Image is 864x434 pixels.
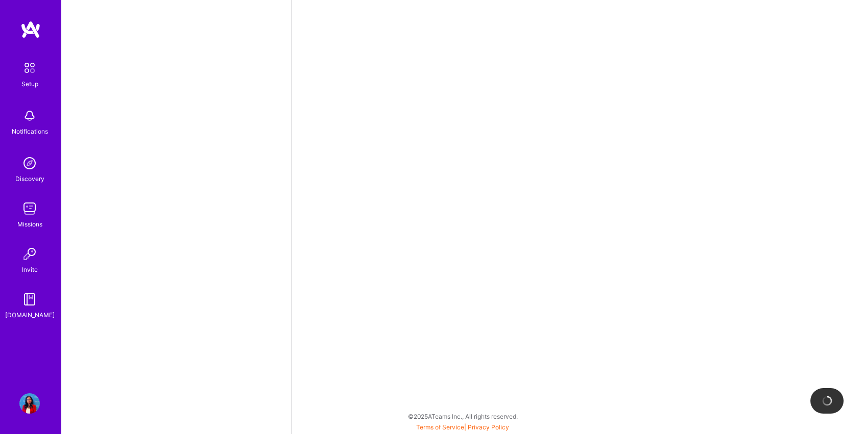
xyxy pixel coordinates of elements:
[12,126,48,137] div: Notifications
[15,173,44,184] div: Discovery
[61,403,864,429] div: © 2025 ATeams Inc., All rights reserved.
[17,393,42,414] a: User Avatar
[19,57,40,79] img: setup
[19,153,40,173] img: discovery
[19,289,40,310] img: guide book
[19,198,40,219] img: teamwork
[416,423,464,431] a: Terms of Service
[468,423,509,431] a: Privacy Policy
[20,20,41,39] img: logo
[19,393,40,414] img: User Avatar
[416,423,509,431] span: |
[19,244,40,264] img: Invite
[19,106,40,126] img: bell
[17,219,42,229] div: Missions
[21,79,38,89] div: Setup
[22,264,38,275] div: Invite
[821,395,833,407] img: loading
[5,310,55,320] div: [DOMAIN_NAME]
